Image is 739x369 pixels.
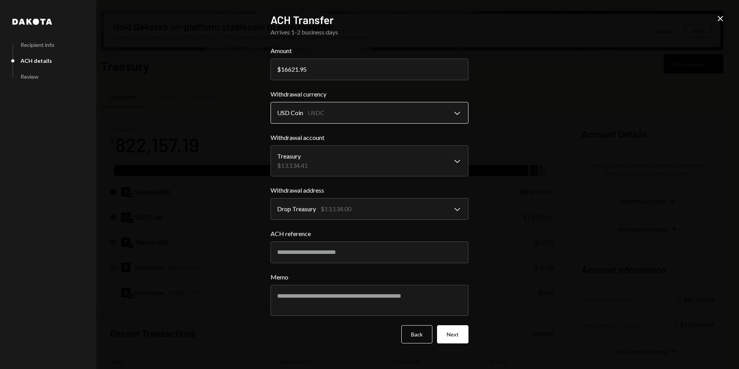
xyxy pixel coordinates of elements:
[437,325,468,343] button: Next
[271,272,468,282] label: Memo
[271,12,468,28] h2: ACH Transfer
[271,28,468,37] div: Arrives 1-2 business days
[401,325,432,343] button: Back
[271,133,468,142] label: Withdrawal account
[321,204,351,214] div: $13,134.00
[271,59,468,80] input: 0.00
[271,145,468,176] button: Withdrawal account
[277,66,281,73] div: $
[271,102,468,124] button: Withdrawal currency
[271,229,468,238] label: ACH reference
[308,108,324,117] div: USDC
[271,90,468,99] label: Withdrawal currency
[271,46,468,55] label: Amount
[271,198,468,220] button: Withdrawal address
[21,57,52,64] div: ACH details
[271,186,468,195] label: Withdrawal address
[21,73,38,80] div: Review
[21,41,54,48] div: Recipient info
